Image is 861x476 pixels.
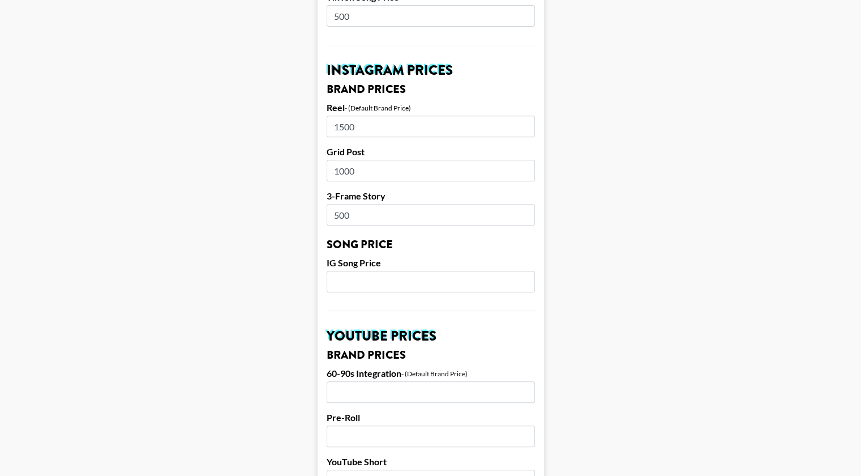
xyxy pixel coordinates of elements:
label: YouTube Short [327,456,535,467]
div: - (Default Brand Price) [401,369,468,378]
label: 3-Frame Story [327,190,535,202]
label: Grid Post [327,146,535,158]
div: - (Default Brand Price) [345,104,411,112]
h3: Brand Prices [327,84,535,95]
h3: Song Price [327,239,535,250]
label: Pre-Roll [327,412,535,423]
label: Reel [327,102,345,113]
label: IG Song Price [327,257,535,269]
label: 60-90s Integration [327,368,401,379]
h3: Brand Prices [327,350,535,361]
h2: YouTube Prices [327,329,535,343]
h2: Instagram Prices [327,63,535,77]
